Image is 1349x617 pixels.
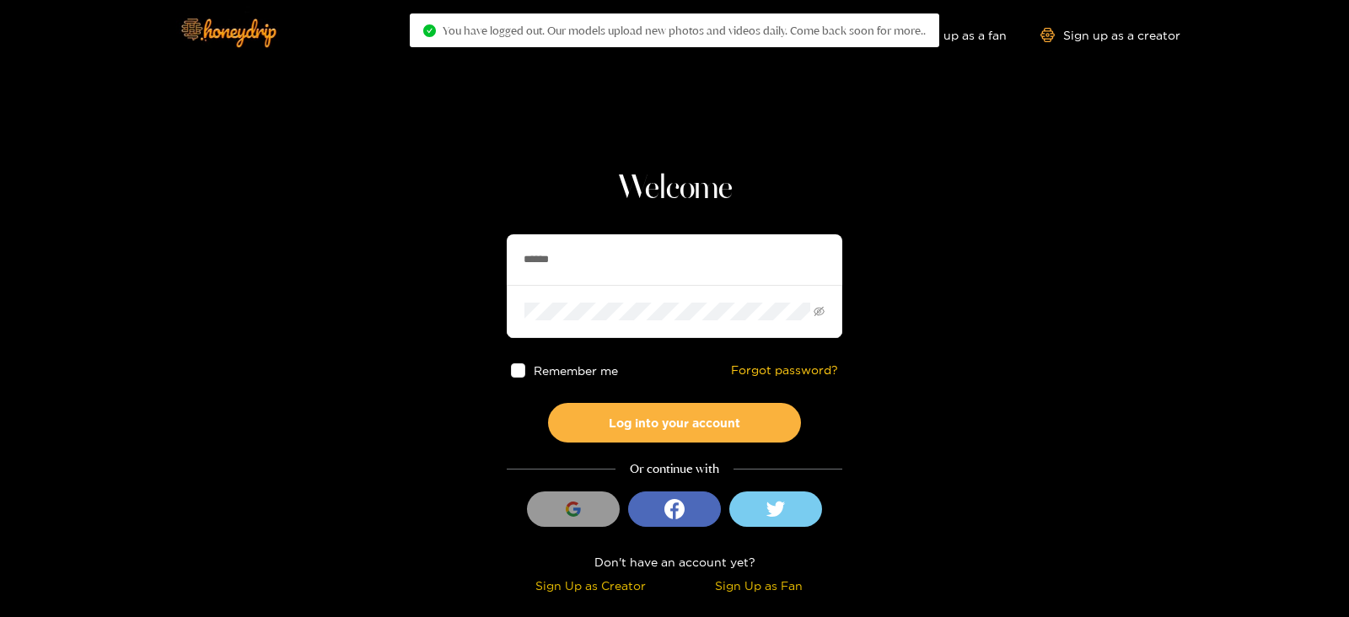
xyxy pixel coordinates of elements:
div: Sign Up as Fan [679,576,838,595]
a: Sign up as a creator [1040,28,1180,42]
span: check-circle [423,24,436,37]
h1: Welcome [507,169,842,209]
span: You have logged out. Our models upload new photos and videos daily. Come back soon for more.. [443,24,926,37]
a: Forgot password? [731,363,838,378]
a: Sign up as a fan [891,28,1007,42]
div: Or continue with [507,459,842,479]
span: Remember me [534,364,618,377]
div: Don't have an account yet? [507,552,842,571]
div: Sign Up as Creator [511,576,670,595]
button: Log into your account [548,403,801,443]
span: eye-invisible [814,306,825,317]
